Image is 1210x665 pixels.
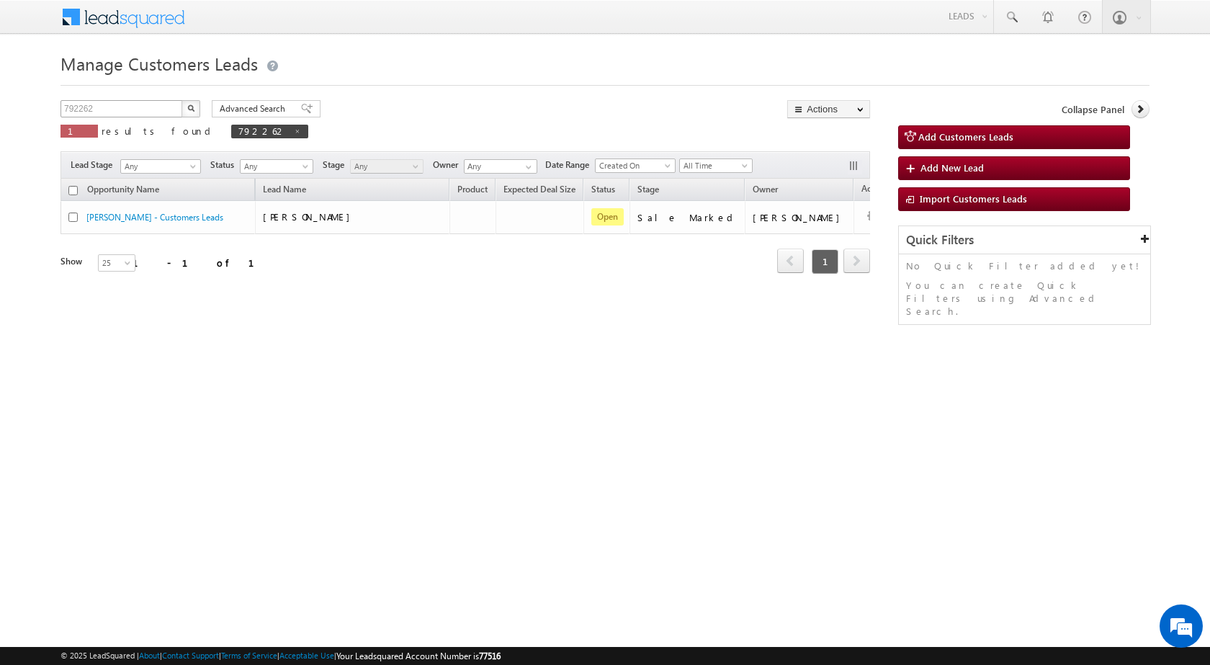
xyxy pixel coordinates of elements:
[351,160,419,173] span: Any
[630,182,666,200] a: Stage
[777,250,804,273] a: prev
[918,130,1013,143] span: Add Customers Leads
[162,651,219,660] a: Contact Support
[60,649,501,663] span: © 2025 LeadSquared | | | | |
[210,159,240,171] span: Status
[680,159,748,172] span: All Time
[221,651,277,660] a: Terms of Service
[238,125,287,137] span: 792262
[86,212,223,223] a: [PERSON_NAME] - Customers Leads
[920,161,984,174] span: Add New Lead
[637,184,659,195] span: Stage
[595,159,676,173] a: Created On
[479,651,501,661] span: 77516
[323,159,350,171] span: Stage
[496,182,583,200] a: Expected Deal Size
[637,211,738,224] div: Sale Marked
[350,159,423,174] a: Any
[133,254,272,271] div: 1 - 1 of 1
[256,182,313,200] span: Lead Name
[433,159,464,171] span: Owner
[336,651,501,661] span: Your Leadsquared Account Number is
[906,259,1143,272] p: No Quick Filter added yet!
[596,159,671,172] span: Created On
[102,125,216,137] span: results found
[787,100,870,118] button: Actions
[753,184,778,195] span: Owner
[80,182,166,200] a: Opportunity Name
[591,208,624,226] span: Open
[843,249,870,273] span: next
[187,104,194,112] img: Search
[60,52,258,75] span: Manage Customers Leads
[139,651,160,660] a: About
[812,249,838,274] span: 1
[679,159,753,173] a: All Time
[99,256,137,269] span: 25
[241,160,309,173] span: Any
[1062,103,1124,116] span: Collapse Panel
[906,279,1143,318] p: You can create Quick Filters using Advanced Search.
[464,159,537,174] input: Type to Search
[843,250,870,273] a: next
[120,159,201,174] a: Any
[68,125,91,137] span: 1
[584,182,622,200] a: Status
[545,159,595,171] span: Date Range
[68,186,78,195] input: Check all records
[457,184,488,195] span: Product
[60,255,86,268] div: Show
[220,102,290,115] span: Advanced Search
[899,226,1150,254] div: Quick Filters
[71,159,118,171] span: Lead Stage
[279,651,334,660] a: Acceptable Use
[121,160,196,173] span: Any
[87,184,159,195] span: Opportunity Name
[777,249,804,273] span: prev
[920,192,1027,205] span: Import Customers Leads
[503,184,575,195] span: Expected Deal Size
[518,160,536,174] a: Show All Items
[263,210,357,223] span: [PERSON_NAME]
[753,211,847,224] div: [PERSON_NAME]
[98,254,135,272] a: 25
[854,181,897,200] span: Actions
[240,159,313,174] a: Any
